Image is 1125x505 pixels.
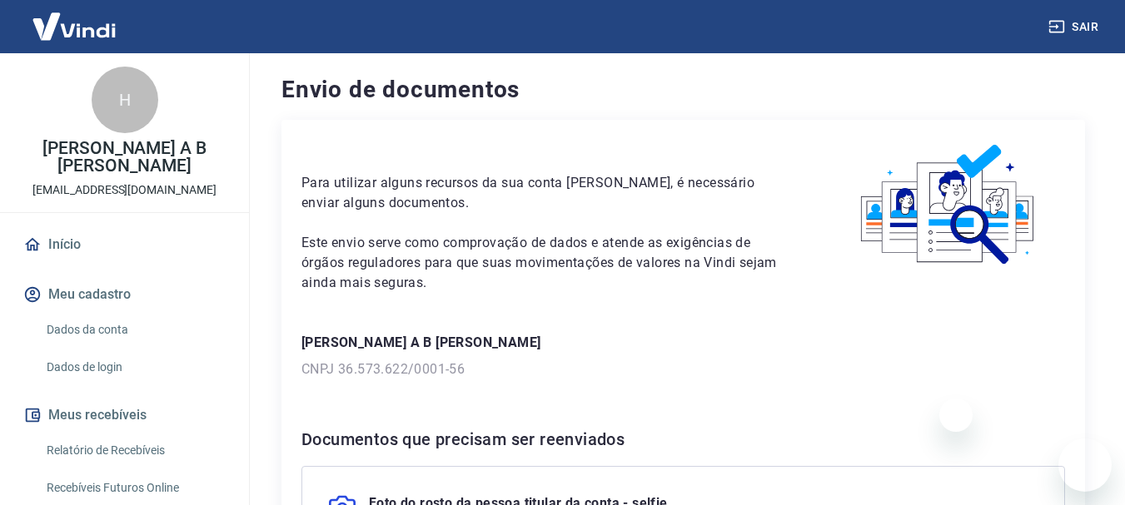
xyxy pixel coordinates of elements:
button: Meu cadastro [20,276,229,313]
button: Sair [1045,12,1105,42]
h4: Envio de documentos [281,73,1085,106]
p: Para utilizar alguns recursos da sua conta [PERSON_NAME], é necessário enviar alguns documentos. [301,173,793,213]
button: Meus recebíveis [20,397,229,433]
div: H [92,67,158,133]
img: waiting_documents.41d9841a9773e5fdf392cede4d13b617.svg [833,140,1065,270]
a: Dados da conta [40,313,229,347]
iframe: Botão para abrir a janela de mensagens [1058,438,1112,492]
img: Vindi [20,1,128,52]
p: CNPJ 36.573.622/0001-56 [301,359,1065,379]
p: [PERSON_NAME] A B [PERSON_NAME] [13,140,236,175]
a: Relatório de Recebíveis [40,433,229,468]
p: Este envio serve como comprovação de dados e atende as exigências de órgãos reguladores para que ... [301,233,793,293]
a: Recebíveis Futuros Online [40,471,229,505]
p: [EMAIL_ADDRESS][DOMAIN_NAME] [32,181,217,199]
p: [PERSON_NAME] A B [PERSON_NAME] [301,333,1065,353]
iframe: Fechar mensagem [939,399,973,432]
a: Dados de login [40,350,229,384]
a: Início [20,226,229,263]
h6: Documentos que precisam ser reenviados [301,426,1065,453]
